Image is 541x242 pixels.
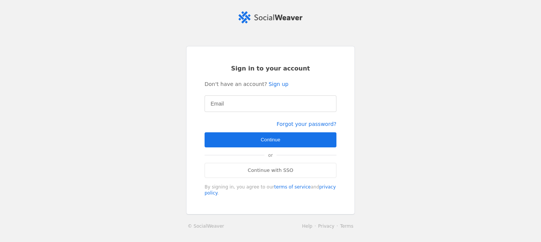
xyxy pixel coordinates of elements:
a: Continue with SSO [205,163,336,178]
a: terms of service [274,184,311,190]
span: or [264,148,277,163]
a: © SocialWeaver [188,222,224,230]
mat-label: Email [211,99,224,108]
li: · [312,222,318,230]
input: Email [211,99,330,108]
a: Privacy [318,224,334,229]
a: Terms [340,224,353,229]
span: Sign in to your account [231,64,310,73]
a: privacy policy [205,184,336,196]
span: Continue [261,136,280,144]
a: Sign up [269,80,289,88]
a: Forgot your password? [277,121,336,127]
li: · [335,222,340,230]
div: By signing in, you agree to our and . [205,184,336,196]
button: Continue [205,132,336,147]
a: Help [302,224,312,229]
span: Don't have an account? [205,80,267,88]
